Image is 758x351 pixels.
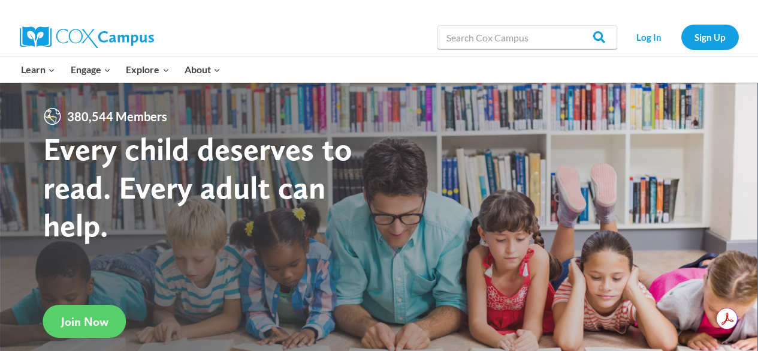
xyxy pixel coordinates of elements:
nav: Secondary Navigation [623,25,739,49]
nav: Primary Navigation [14,57,228,82]
span: Learn [21,62,55,77]
span: Explore [126,62,169,77]
input: Search Cox Campus [437,25,617,49]
span: Join Now [61,314,108,329]
a: Sign Up [681,25,739,49]
span: Engage [71,62,111,77]
a: Join Now [43,305,126,338]
span: About [185,62,221,77]
img: Cox Campus [20,26,154,48]
a: Log In [623,25,675,49]
span: 380,544 Members [62,107,172,126]
strong: Every child deserves to read. Every adult can help. [43,130,352,244]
